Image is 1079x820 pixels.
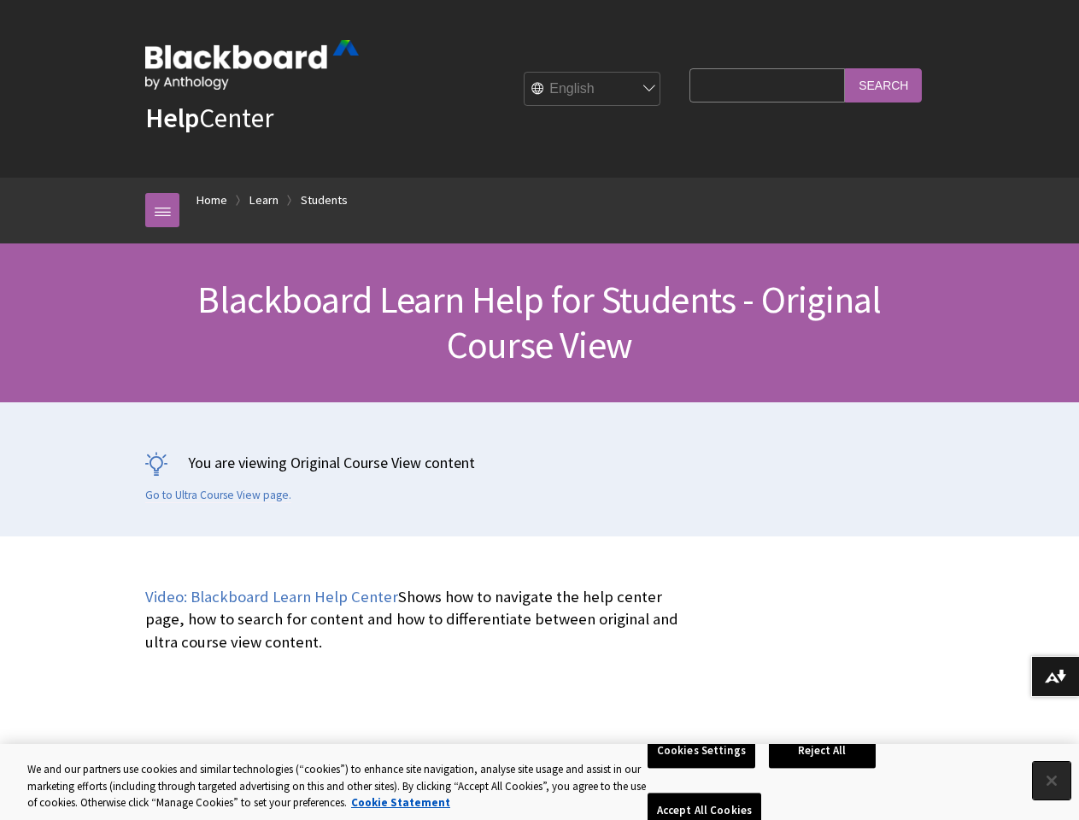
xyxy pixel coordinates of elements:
[27,761,648,811] div: We and our partners use cookies and similar technologies (“cookies”) to enhance site navigation, ...
[769,733,876,769] button: Reject All
[1033,762,1070,799] button: Close
[351,795,450,810] a: More information about your privacy, opens in a new tab
[648,733,755,769] button: Cookies Settings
